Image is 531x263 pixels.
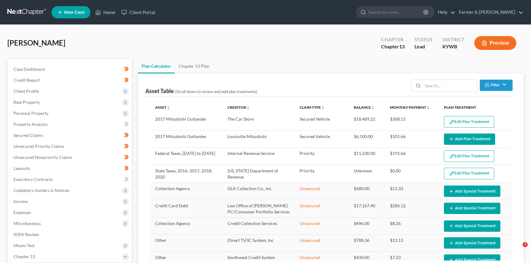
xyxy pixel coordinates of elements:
td: Unsecured [295,235,349,251]
a: Plan Calculator [138,59,175,73]
td: $8.26 [385,218,439,235]
i: unfold_more [246,106,250,110]
td: 2017 Mitsubishi Outlander [150,131,223,148]
span: Lawsuits [13,166,30,171]
span: Secured Claims [13,133,43,138]
td: $6,100.00 [349,131,385,148]
i: unfold_more [166,106,170,110]
td: $13.13 [385,235,439,251]
span: SOFA Review [13,232,39,237]
td: Secured Vehicle [295,131,349,148]
td: Federal Taxes, [DATE] to [DATE] [150,148,223,165]
td: GLA Collection Co., Inc [223,183,295,200]
span: Executory Contracts [13,177,53,182]
i: unfold_more [371,106,375,110]
th: Plan Treatment [439,101,511,114]
span: Expenses [13,210,31,215]
a: Chapter 13 Plan [175,59,213,73]
td: Law Office of [PERSON_NAME] PC/Consumer Portfolio Services [223,200,295,217]
td: Credit Card Debt [150,200,223,217]
span: Personal Property [13,111,48,116]
a: Property Analysis [9,119,132,130]
button: Add Special Treatment [444,220,500,232]
a: Help [435,7,455,18]
td: $496.00 [349,218,385,235]
span: Chapter 13 [13,254,35,259]
td: $0.00 [385,165,439,183]
div: Status [414,36,433,43]
span: Client Profile [13,88,39,94]
a: Assetunfold_more [155,105,170,110]
div: KYWB [442,43,464,50]
td: $788.36 [349,235,385,251]
button: Add Special Treatment [444,203,500,214]
button: Preview [474,36,516,50]
td: Other [150,235,223,251]
button: Edit Plan Treatment [444,168,494,179]
div: Chapter [381,43,405,50]
a: Case Dashboard [9,64,132,75]
td: Unknown [349,165,385,183]
span: Income [13,199,28,204]
td: 2017 Mitsubishi Outlander [150,114,223,131]
a: Executory Contracts [9,174,132,185]
a: Monthly Paymentunfold_more [390,105,430,110]
img: edit-pencil-c1479a1de80d8dea1e2430c2f745a3c6a07e9d7aa2eeffe225670001d78357a8.svg [449,119,454,125]
td: Credit Collection Services [223,218,295,235]
a: Creditorunfold_more [227,105,250,110]
span: Means Test [13,243,35,248]
span: [PERSON_NAME] [7,38,65,47]
span: 3 [523,242,528,247]
img: edit-pencil-c1479a1de80d8dea1e2430c2f745a3c6a07e9d7aa2eeffe225670001d78357a8.svg [449,171,454,176]
td: [US_STATE] Department of Revenue [223,165,295,183]
td: Unsecured [295,183,349,200]
div: Asset Table [145,87,257,95]
td: Internal Revenue Service [223,148,295,165]
i: unfold_more [321,106,325,110]
td: Unsecured [295,218,349,235]
td: The Car Store [223,114,295,131]
a: Farmer & [PERSON_NAME] [456,7,523,18]
a: Unsecured Priority Claims [9,141,132,152]
iframe: Intercom live chat [510,242,525,257]
button: Add Special Treatment [444,186,500,197]
input: Search... [423,80,477,92]
td: Priority [295,165,349,183]
a: Client Portal [118,7,158,18]
span: Miscellaneous [13,221,41,226]
td: Collection Agency [150,218,223,235]
a: Lawsuits [9,163,132,174]
button: Add Plan Treatment [444,133,495,145]
a: Credit Report [9,75,132,86]
td: State Taxes, 2016; 2017; 2018; 2020 [150,165,223,183]
td: Secured Vehicle [295,114,349,131]
span: Unsecured Priority Claims [13,144,64,149]
td: $11.33 [385,183,439,200]
td: Louisville Mitsubishi [223,131,295,148]
input: Search by name... [368,6,424,18]
img: edit-pencil-c1479a1de80d8dea1e2430c2f745a3c6a07e9d7aa2eeffe225670001d78357a8.svg [449,154,454,159]
button: Add Special Treatment [444,237,500,249]
td: $101.66 [385,131,439,148]
td: $308.15 [385,114,439,131]
i: unfold_more [426,106,430,110]
span: Real Property [13,100,40,105]
div: Chapter [381,36,405,43]
td: $17,167.40 [349,200,385,217]
td: $11,500.00 [349,148,385,165]
span: Credit Report [13,77,40,83]
td: Priority [295,148,349,165]
td: Direct TV/IC System, Inc [223,235,295,251]
span: Codebtors Insiders & Notices [13,188,69,193]
a: Unsecured Nonpriority Claims [9,152,132,163]
span: (Scroll down to review and add plan treatments) [175,89,257,94]
a: SOFA Review [9,229,132,240]
button: Edit Plan Treatment [444,150,494,162]
a: Balanceunfold_more [354,105,375,110]
span: 13 [399,43,405,49]
td: Collection Agency [150,183,223,200]
span: Unsecured Nonpriority Claims [13,155,72,160]
span: Case Dashboard [13,66,45,72]
td: $680.00 [349,183,385,200]
a: Claim Typeunfold_more [300,105,325,110]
